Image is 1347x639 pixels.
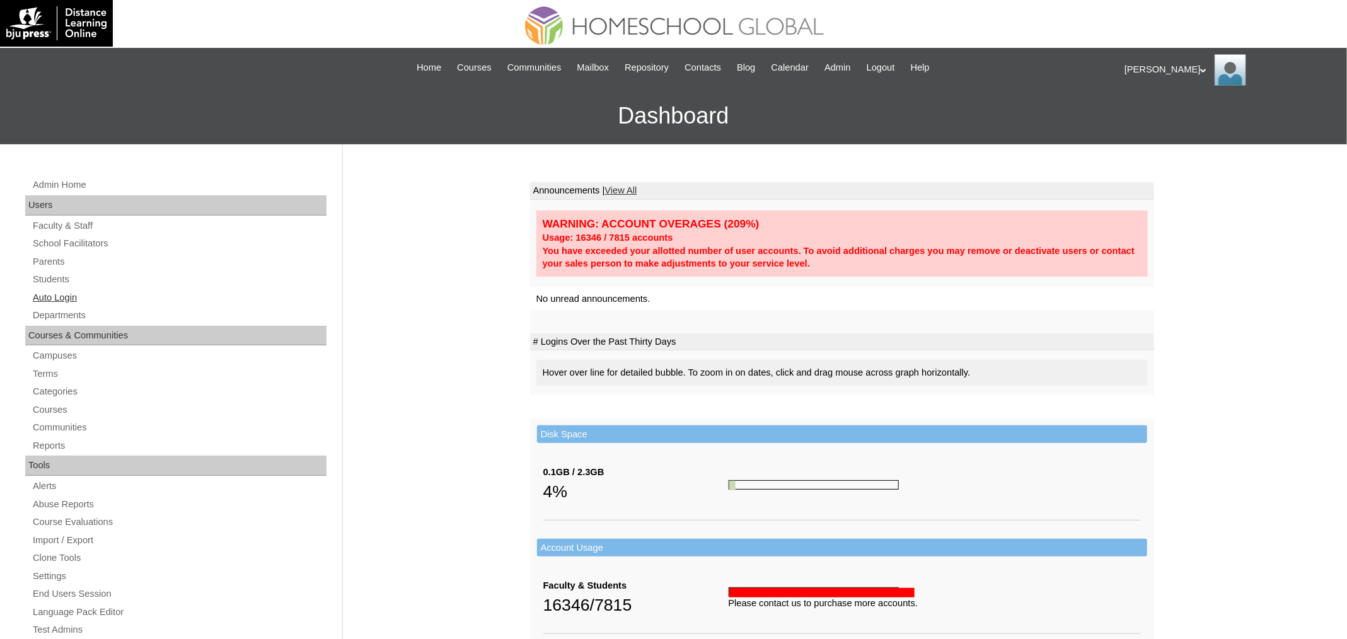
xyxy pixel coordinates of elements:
[32,366,327,382] a: Terms
[6,6,107,40] img: logo-white.png
[32,308,327,323] a: Departments
[867,60,895,75] span: Logout
[543,579,729,592] div: Faculty & Students
[530,333,1154,351] td: # Logins Over the Past Thirty Days
[737,60,755,75] span: Blog
[507,60,562,75] span: Communities
[32,384,327,400] a: Categories
[536,360,1148,386] div: Hover over line for detailed bubble. To zoom in on dates, click and drag mouse across graph horiz...
[729,597,1141,610] div: Please contact us to purchase more accounts.
[1215,54,1246,86] img: Ariane Ebuen
[571,60,616,75] a: Mailbox
[543,479,729,504] div: 4%
[860,60,901,75] a: Logout
[530,182,1154,200] td: Announcements |
[32,438,327,454] a: Reports
[25,326,327,346] div: Courses & Communities
[32,514,327,530] a: Course Evaluations
[618,60,675,75] a: Repository
[911,60,930,75] span: Help
[543,592,729,618] div: 16346/7815
[32,622,327,638] a: Test Admins
[765,60,815,75] a: Calendar
[604,185,637,195] a: View All
[577,60,610,75] span: Mailbox
[537,425,1147,444] td: Disk Space
[32,218,327,234] a: Faculty & Staff
[772,60,809,75] span: Calendar
[501,60,568,75] a: Communities
[32,290,327,306] a: Auto Login
[32,420,327,435] a: Communities
[32,272,327,287] a: Students
[451,60,498,75] a: Courses
[32,402,327,418] a: Courses
[32,478,327,494] a: Alerts
[6,88,1341,144] h3: Dashboard
[905,60,936,75] a: Help
[824,60,851,75] span: Admin
[543,233,673,243] strong: Usage: 16346 / 7815 accounts
[410,60,448,75] a: Home
[457,60,492,75] span: Courses
[32,532,327,548] a: Import / Export
[625,60,669,75] span: Repository
[731,60,761,75] a: Blog
[685,60,721,75] span: Contacts
[32,604,327,620] a: Language Pack Editor
[25,195,327,216] div: Users
[32,497,327,512] a: Abuse Reports
[543,466,729,479] div: 0.1GB / 2.3GB
[417,60,441,75] span: Home
[32,348,327,364] a: Campuses
[1124,54,1334,86] div: [PERSON_NAME]
[32,586,327,602] a: End Users Session
[537,539,1147,557] td: Account Usage
[530,287,1154,311] td: No unread announcements.
[32,550,327,566] a: Clone Tools
[32,254,327,270] a: Parents
[818,60,857,75] a: Admin
[543,245,1142,270] div: You have exceeded your allotted number of user accounts. To avoid additional charges you may remo...
[32,236,327,251] a: School Facilitators
[32,568,327,584] a: Settings
[32,177,327,193] a: Admin Home
[25,456,327,476] div: Tools
[678,60,727,75] a: Contacts
[543,217,1142,231] div: WARNING: ACCOUNT OVERAGES (209%)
